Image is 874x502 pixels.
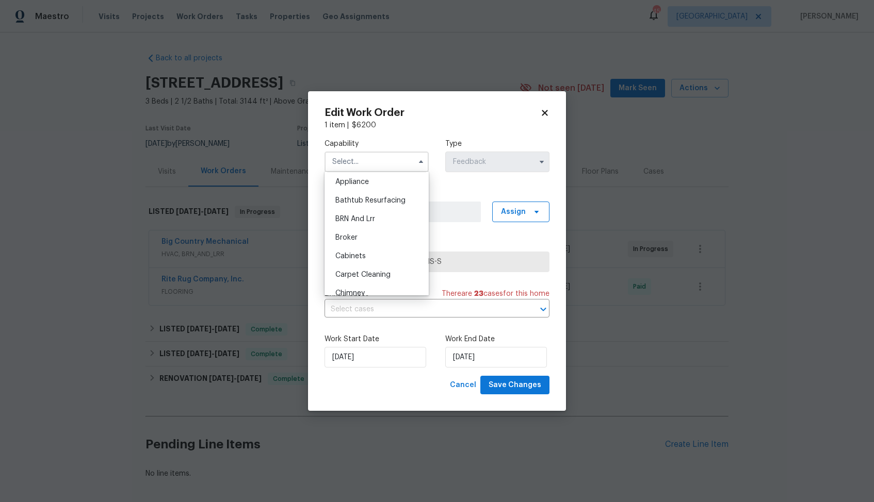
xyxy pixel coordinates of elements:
[325,189,549,199] label: Work Order Manager
[335,271,391,278] span: Carpet Cleaning
[325,334,429,344] label: Work Start Date
[445,152,549,172] input: Select...
[335,215,375,223] span: BRN And Lrr
[536,302,551,316] button: Open
[335,197,406,204] span: Bathtub Resurfacing
[335,234,358,241] span: Broker
[446,376,480,395] button: Cancel
[536,156,548,168] button: Show options
[335,253,366,260] span: Cabinets
[335,178,369,186] span: Appliance
[501,207,526,217] span: Assign
[335,290,365,297] span: Chimney
[445,139,549,149] label: Type
[333,257,541,267] span: Big Country Mechanical - CHS-S
[415,156,427,168] button: Hide options
[325,302,521,317] input: Select cases
[489,379,541,392] span: Save Changes
[325,139,429,149] label: Capability
[445,347,547,367] input: M/D/YYYY
[325,347,426,367] input: M/D/YYYY
[325,152,429,172] input: Select...
[442,289,549,299] span: There are case s for this home
[480,376,549,395] button: Save Changes
[445,334,549,344] label: Work End Date
[450,379,476,392] span: Cancel
[474,290,483,297] span: 23
[325,108,540,118] h2: Edit Work Order
[352,122,376,129] span: $ 6200
[325,239,549,249] label: Trade Partner
[325,120,549,130] div: 1 item |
